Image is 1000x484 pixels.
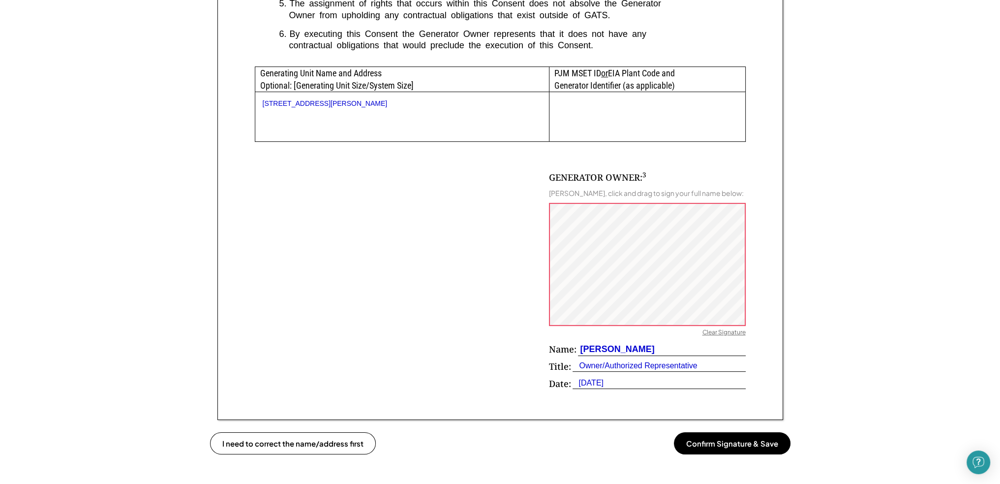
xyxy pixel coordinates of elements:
[549,343,576,355] div: Name:
[573,360,697,371] div: Owner/Authorized Representative
[549,171,646,184] div: GENERATOR OWNER:
[263,99,542,108] div: [STREET_ADDRESS][PERSON_NAME]
[549,189,744,197] div: [PERSON_NAME], click and drag to sign your full name below:
[549,378,571,390] div: Date:
[210,432,376,454] button: I need to correct the name/address first
[255,67,549,92] div: Generating Unit Name and Address Optional: [Generating Unit Size/System Size]
[601,68,608,78] u: or
[674,432,790,454] button: Confirm Signature & Save
[967,451,990,474] div: Open Intercom Messenger
[549,360,571,373] div: Title:
[549,67,745,92] div: PJM MSET ID EIA Plant Code and Generator Identifier (as applicable)
[290,29,746,40] div: By executing this Consent the Generator Owner represents that it does not have any
[702,328,746,338] div: Clear Signature
[279,40,746,51] div: contractual obligations that would preclude the execution of this Consent.
[642,170,646,179] sup: 3
[573,378,604,388] div: [DATE]
[279,10,746,21] div: Owner from upholding any contractual obligations that exist outside of GATS.
[279,29,287,40] div: 6.
[578,343,655,355] div: [PERSON_NAME]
